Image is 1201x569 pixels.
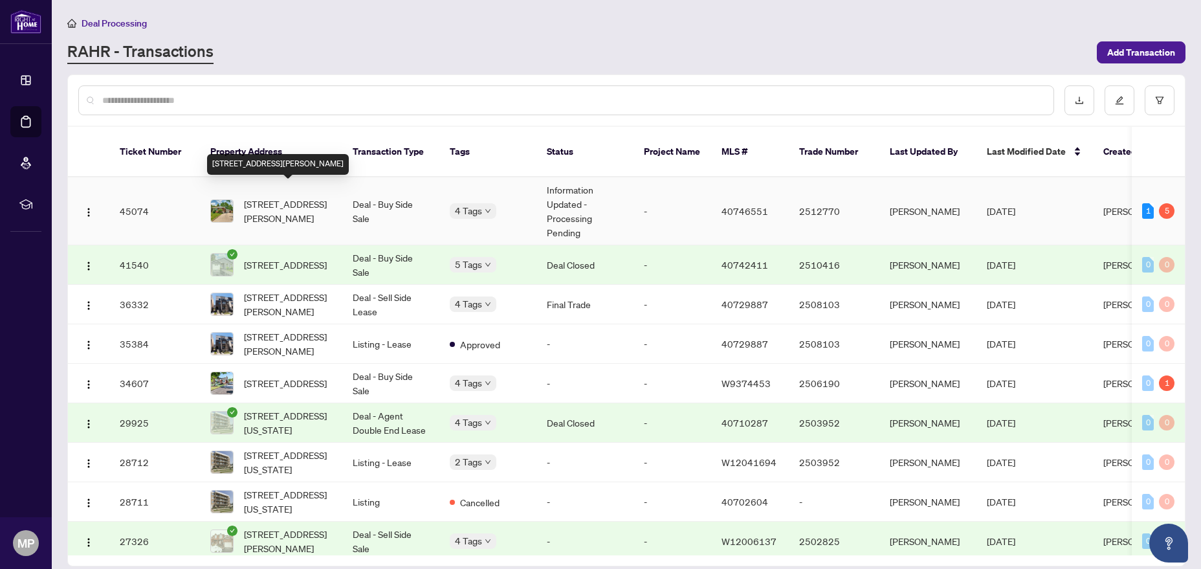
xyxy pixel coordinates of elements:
[244,376,327,390] span: [STREET_ADDRESS]
[634,364,711,403] td: -
[1103,417,1173,429] span: [PERSON_NAME]
[211,412,233,434] img: thumbnail-img
[789,177,879,245] td: 2512770
[1064,85,1094,115] button: download
[455,257,482,272] span: 5 Tags
[722,417,768,429] span: 40710287
[83,419,94,429] img: Logo
[879,324,976,364] td: [PERSON_NAME]
[485,208,491,214] span: down
[722,496,768,508] span: 40702604
[879,127,976,177] th: Last Updated By
[485,419,491,426] span: down
[722,377,771,389] span: W9374453
[987,259,1015,271] span: [DATE]
[789,364,879,403] td: 2506190
[1142,375,1154,391] div: 0
[536,127,634,177] th: Status
[109,324,200,364] td: 35384
[211,200,233,222] img: thumbnail-img
[879,403,976,443] td: [PERSON_NAME]
[1142,336,1154,351] div: 0
[1093,127,1171,177] th: Created By
[342,285,439,324] td: Deal - Sell Side Lease
[987,205,1015,217] span: [DATE]
[460,337,500,351] span: Approved
[536,324,634,364] td: -
[1103,205,1173,217] span: [PERSON_NAME]
[342,245,439,285] td: Deal - Buy Side Sale
[227,407,237,418] span: check-circle
[342,482,439,522] td: Listing
[244,258,327,272] span: [STREET_ADDRESS]
[536,245,634,285] td: Deal Closed
[879,285,976,324] td: [PERSON_NAME]
[1142,296,1154,312] div: 0
[109,285,200,324] td: 36332
[83,498,94,508] img: Logo
[244,408,332,437] span: [STREET_ADDRESS][US_STATE]
[109,177,200,245] td: 45074
[10,10,41,34] img: logo
[244,329,332,358] span: [STREET_ADDRESS][PERSON_NAME]
[244,290,332,318] span: [STREET_ADDRESS][PERSON_NAME]
[78,412,99,433] button: Logo
[1159,415,1174,430] div: 0
[455,203,482,218] span: 4 Tags
[634,324,711,364] td: -
[83,379,94,390] img: Logo
[1142,257,1154,273] div: 0
[207,154,349,175] div: [STREET_ADDRESS][PERSON_NAME]
[722,535,777,547] span: W12006137
[17,534,34,552] span: MP
[211,451,233,473] img: thumbnail-img
[211,254,233,276] img: thumbnail-img
[439,127,536,177] th: Tags
[78,333,99,354] button: Logo
[1155,96,1164,105] span: filter
[455,454,482,469] span: 2 Tags
[879,443,976,482] td: [PERSON_NAME]
[634,177,711,245] td: -
[83,207,94,218] img: Logo
[789,127,879,177] th: Trade Number
[83,458,94,469] img: Logo
[879,177,976,245] td: [PERSON_NAME]
[1142,533,1154,549] div: 0
[244,487,332,516] span: [STREET_ADDRESS][US_STATE]
[78,373,99,394] button: Logo
[67,19,76,28] span: home
[109,245,200,285] td: 41540
[987,298,1015,310] span: [DATE]
[342,364,439,403] td: Deal - Buy Side Sale
[200,127,342,177] th: Property Address
[536,443,634,482] td: -
[67,41,214,64] a: RAHR - Transactions
[342,324,439,364] td: Listing - Lease
[789,324,879,364] td: 2508103
[1103,456,1173,468] span: [PERSON_NAME]
[1159,296,1174,312] div: 0
[485,538,491,544] span: down
[1142,203,1154,219] div: 1
[109,127,200,177] th: Ticket Number
[78,201,99,221] button: Logo
[211,293,233,315] img: thumbnail-img
[536,364,634,403] td: -
[1103,338,1173,350] span: [PERSON_NAME]
[109,364,200,403] td: 34607
[536,522,634,561] td: -
[83,300,94,311] img: Logo
[1115,96,1124,105] span: edit
[78,531,99,552] button: Logo
[1103,496,1173,508] span: [PERSON_NAME]
[211,530,233,552] img: thumbnail-img
[634,443,711,482] td: -
[342,522,439,561] td: Deal - Sell Side Sale
[987,377,1015,389] span: [DATE]
[536,177,634,245] td: Information Updated - Processing Pending
[211,333,233,355] img: thumbnail-img
[987,417,1015,429] span: [DATE]
[1149,524,1188,563] button: Open asap
[485,459,491,465] span: down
